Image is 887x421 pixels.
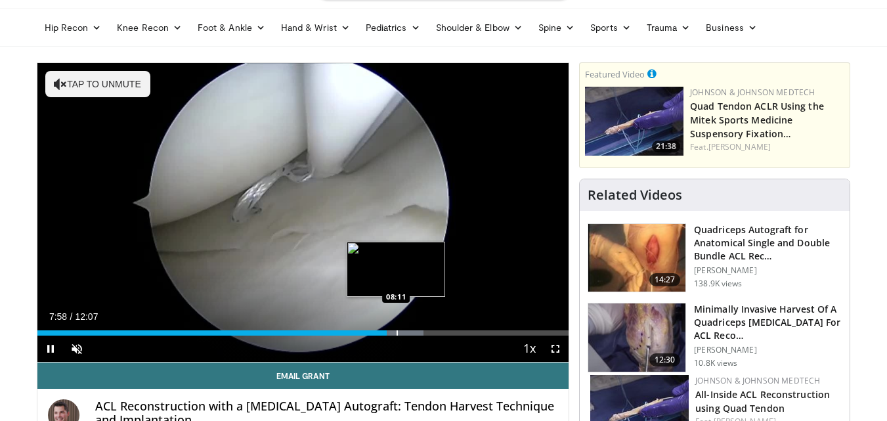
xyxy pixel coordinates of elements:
button: Unmute [64,336,90,362]
img: 281064_0003_1.png.150x105_q85_crop-smart_upscale.jpg [588,224,685,292]
a: Email Grant [37,363,569,389]
a: Hand & Wrist [273,14,358,41]
button: Fullscreen [542,336,569,362]
button: Playback Rate [516,336,542,362]
span: / [70,311,73,322]
a: Knee Recon [109,14,190,41]
a: Shoulder & Elbow [428,14,530,41]
a: 21:38 [585,87,683,156]
a: Pediatrics [358,14,428,41]
a: 12:30 Minimally Invasive Harvest Of A Quadriceps [MEDICAL_DATA] For ACL Reco… [PERSON_NAME] 10.8K... [588,303,842,372]
a: Trauma [639,14,699,41]
h3: Minimally Invasive Harvest Of A Quadriceps [MEDICAL_DATA] For ACL Reco… [694,303,842,342]
a: Johnson & Johnson MedTech [690,87,815,98]
p: 138.9K views [694,278,742,289]
div: Feat. [690,141,844,153]
a: Business [698,14,765,41]
h3: Quadriceps Autograft for Anatomical Single and Double Bundle ACL Rec… [694,223,842,263]
button: Tap to unmute [45,71,150,97]
a: 14:27 Quadriceps Autograft for Anatomical Single and Double Bundle ACL Rec… [PERSON_NAME] 138.9K ... [588,223,842,293]
img: image.jpeg [347,242,445,297]
a: Foot & Ankle [190,14,273,41]
h4: Related Videos [588,187,682,203]
p: [PERSON_NAME] [694,265,842,276]
a: Johnson & Johnson MedTech [695,375,820,386]
a: All-Inside ACL Reconstruction using Quad Tendon [695,388,830,414]
div: Progress Bar [37,330,569,336]
img: b78fd9da-dc16-4fd1-a89d-538d899827f1.150x105_q85_crop-smart_upscale.jpg [585,87,683,156]
p: 10.8K views [694,358,737,368]
a: Spine [530,14,582,41]
span: 12:07 [75,311,98,322]
a: [PERSON_NAME] [708,141,771,152]
img: FZUcRHgrY5h1eNdH4xMDoxOjA4MTsiGN.150x105_q85_crop-smart_upscale.jpg [588,303,685,372]
a: Hip Recon [37,14,110,41]
p: [PERSON_NAME] [694,345,842,355]
span: 12:30 [649,353,681,366]
span: 14:27 [649,273,681,286]
span: 21:38 [652,141,680,152]
a: Sports [582,14,639,41]
small: Featured Video [585,68,645,80]
video-js: Video Player [37,63,569,363]
a: Quad Tendon ACLR Using the Mitek Sports Medicine Suspensory Fixation… [690,100,824,140]
span: 7:58 [49,311,67,322]
button: Pause [37,336,64,362]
